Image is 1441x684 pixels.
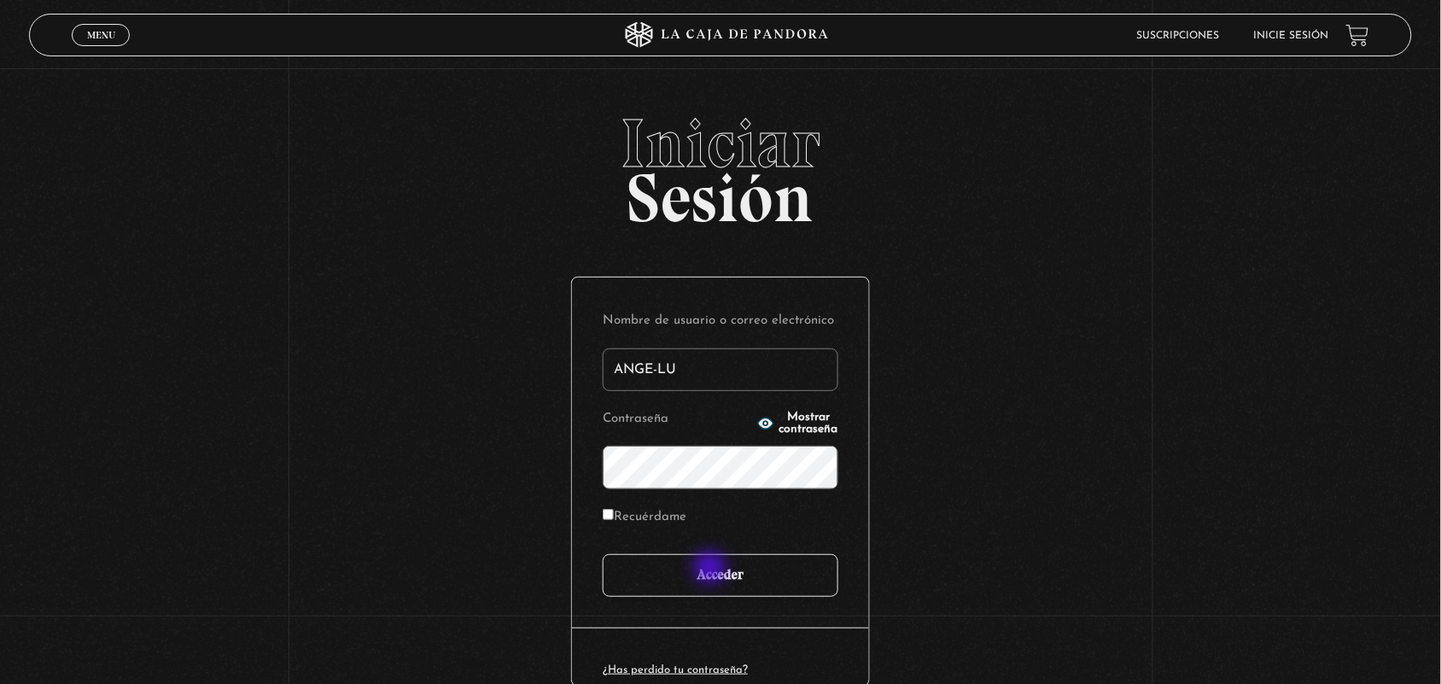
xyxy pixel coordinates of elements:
[757,412,839,436] button: Mostrar contraseña
[779,412,839,436] span: Mostrar contraseña
[603,308,838,335] label: Nombre de usuario o correo electrónico
[81,44,121,56] span: Cerrar
[603,664,748,675] a: ¿Has perdido tu contraseña?
[87,30,115,40] span: Menu
[1346,24,1369,47] a: View your shopping cart
[603,406,752,433] label: Contraseña
[29,109,1413,178] span: Iniciar
[603,509,614,520] input: Recuérdame
[603,554,838,597] input: Acceder
[29,109,1413,219] h2: Sesión
[1254,31,1329,41] a: Inicie sesión
[1137,31,1220,41] a: Suscripciones
[603,505,686,531] label: Recuérdame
